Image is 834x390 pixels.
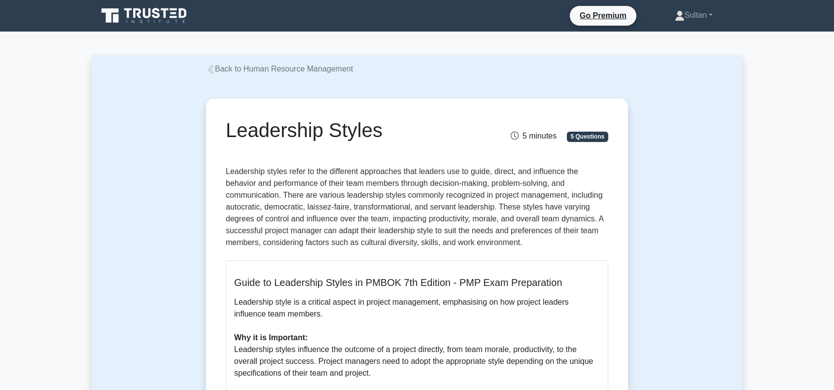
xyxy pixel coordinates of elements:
[567,132,608,142] span: 5 Questions
[226,118,477,142] h1: Leadership Styles
[206,65,353,73] a: Back to Human Resource Management
[226,166,608,252] p: Leadership styles refer to the different approaches that leaders use to guide, direct, and influe...
[651,5,736,25] a: Sultan
[574,9,632,22] a: Go Premium
[511,132,556,140] span: 5 minutes
[234,277,600,288] h5: Guide to Leadership Styles in PMBOK 7th Edition - PMP Exam Preparation
[234,333,308,342] b: Why it is Important:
